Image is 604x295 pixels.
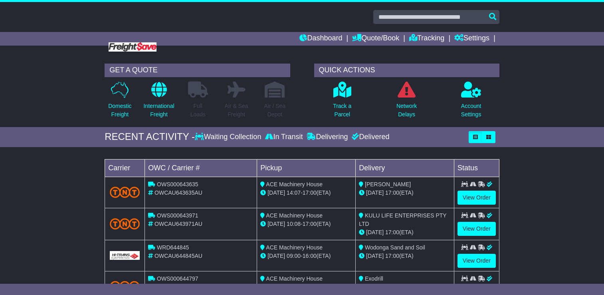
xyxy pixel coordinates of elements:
div: (ETA) [359,283,451,291]
div: GET A QUOTE [105,64,290,77]
span: WRD644845 [157,244,189,251]
img: TNT_Domestic.png [110,281,140,292]
span: [DATE] [267,253,285,259]
div: (ETA) [359,228,451,237]
span: OWS000644797 [157,275,198,282]
span: [DATE] [267,221,285,227]
a: View Order [457,222,496,236]
img: Freight Save [109,42,156,52]
a: Dashboard [299,32,342,46]
span: 10:08 [287,221,301,227]
span: [DATE] [267,189,285,196]
a: Track aParcel [333,81,352,123]
p: Full Loads [188,102,208,119]
div: Delivered [350,133,389,142]
div: RECENT ACTIVITY - [105,131,195,143]
div: (ETA) [359,252,451,260]
span: ACE Machinery House [266,244,323,251]
a: InternationalFreight [143,81,174,123]
img: TNT_Domestic.png [110,218,140,229]
a: Settings [454,32,489,46]
span: Exodrill [365,275,383,282]
span: OWCAU644845AU [154,253,202,259]
img: GetCarrierServiceLogo [110,251,140,260]
span: ACE Machinery House [266,212,323,219]
span: [DATE] [366,229,384,235]
a: AccountSettings [461,81,482,123]
a: NetworkDelays [396,81,417,123]
span: KULU LIFE ENTERPRISES PTY LTD [359,212,446,227]
span: 17:00 [385,189,399,196]
p: Network Delays [396,102,417,119]
span: OWCAU643971AU [154,221,202,227]
div: Waiting Collection [195,133,263,142]
span: 17:00 [303,221,317,227]
div: In Transit [263,133,305,142]
td: OWC / Carrier # [145,159,257,177]
span: OWS000643635 [157,181,198,187]
div: - (ETA) [260,252,352,260]
a: DomesticFreight [108,81,132,123]
p: Track a Parcel [333,102,351,119]
a: View Order [457,191,496,205]
span: [DATE] [366,253,384,259]
span: ACE Machinery House [266,181,323,187]
div: - (ETA) [260,189,352,197]
div: QUICK ACTIONS [314,64,499,77]
td: Status [454,159,499,177]
span: OWS000643971 [157,212,198,219]
div: (ETA) [359,189,451,197]
a: Quote/Book [352,32,399,46]
p: International Freight [143,102,174,119]
p: Domestic Freight [108,102,131,119]
span: Wodonga Sand and Soil [365,244,425,251]
div: Delivering [305,133,350,142]
p: Account Settings [461,102,481,119]
p: Air / Sea Depot [264,102,285,119]
td: Carrier [105,159,145,177]
span: 14:07 [287,189,301,196]
span: [DATE] [366,189,384,196]
span: 17:00 [385,229,399,235]
span: ACE Machinery House [266,275,323,282]
a: View Order [457,254,496,268]
a: Tracking [409,32,444,46]
span: 16:00 [303,253,317,259]
td: Pickup [257,159,356,177]
div: - (ETA) [260,220,352,228]
span: [PERSON_NAME] [365,181,411,187]
span: 17:00 [303,189,317,196]
span: 09:00 [287,253,301,259]
span: 17:00 [385,253,399,259]
td: Delivery [356,159,454,177]
p: Air & Sea Freight [224,102,248,119]
div: - (ETA) [260,283,352,291]
span: OWCAU643635AU [154,189,202,196]
img: TNT_Domestic.png [110,187,140,197]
